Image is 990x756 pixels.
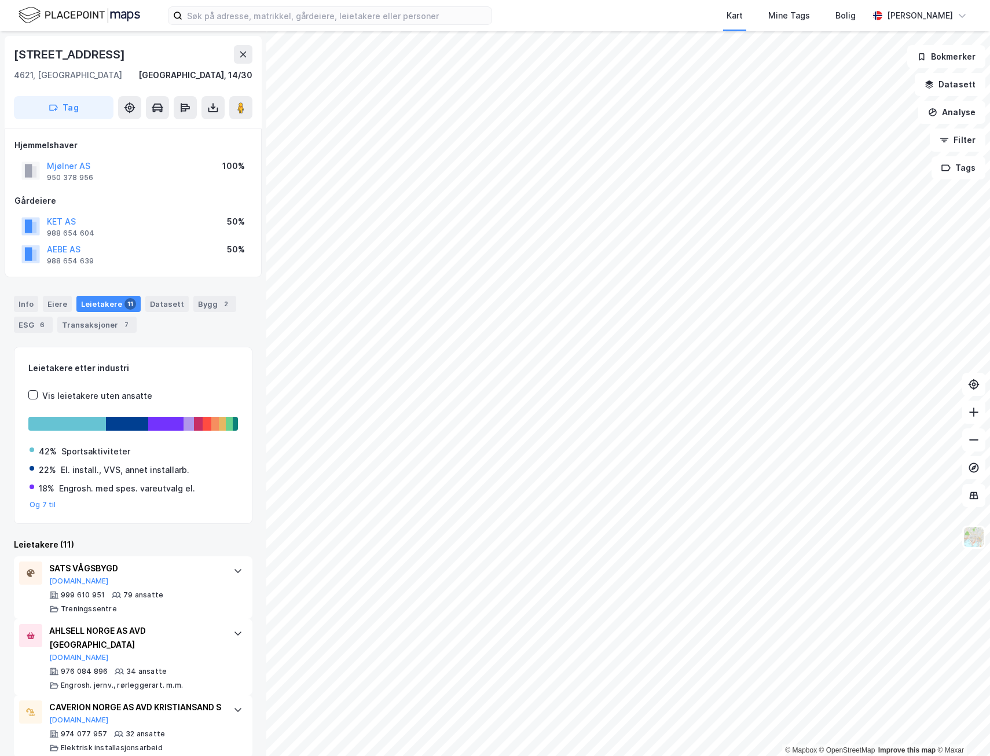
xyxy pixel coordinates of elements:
[61,681,183,690] div: Engrosh. jernv., rørleggerart. m.m.
[887,9,953,23] div: [PERSON_NAME]
[14,296,38,312] div: Info
[227,243,245,256] div: 50%
[59,482,195,496] div: Engrosh. med spes. vareutvalg el.
[222,159,245,173] div: 100%
[785,746,817,754] a: Mapbox
[963,526,985,548] img: Z
[39,463,56,477] div: 22%
[14,96,113,119] button: Tag
[30,500,56,509] button: Og 7 til
[138,68,252,82] div: [GEOGRAPHIC_DATA], 14/30
[49,624,222,652] div: AHLSELL NORGE AS AVD [GEOGRAPHIC_DATA]
[227,215,245,229] div: 50%
[727,9,743,23] div: Kart
[28,361,238,375] div: Leietakere etter industri
[145,296,189,312] div: Datasett
[47,256,94,266] div: 988 654 639
[193,296,236,312] div: Bygg
[61,590,105,600] div: 999 610 951
[47,229,94,238] div: 988 654 604
[14,45,127,64] div: [STREET_ADDRESS]
[182,7,492,24] input: Søk på adresse, matrikkel, gårdeiere, leietakere eller personer
[915,73,985,96] button: Datasett
[14,538,252,552] div: Leietakere (11)
[126,667,167,676] div: 34 ansatte
[61,463,189,477] div: El. install., VVS, annet installarb.
[918,101,985,124] button: Analyse
[61,604,117,614] div: Treningssentre
[42,389,152,403] div: Vis leietakere uten ansatte
[39,482,54,496] div: 18%
[49,562,222,575] div: SATS VÅGSBYGD
[930,129,985,152] button: Filter
[835,9,856,23] div: Bolig
[14,138,252,152] div: Hjemmelshaver
[49,715,109,725] button: [DOMAIN_NAME]
[57,317,137,333] div: Transaksjoner
[14,317,53,333] div: ESG
[19,5,140,25] img: logo.f888ab2527a4732fd821a326f86c7f29.svg
[932,156,985,179] button: Tags
[49,653,109,662] button: [DOMAIN_NAME]
[49,700,222,714] div: CAVERION NORGE AS AVD KRISTIANSAND S
[120,319,132,331] div: 7
[49,577,109,586] button: [DOMAIN_NAME]
[39,445,57,458] div: 42%
[220,298,232,310] div: 2
[61,445,130,458] div: Sportsaktiviteter
[43,296,72,312] div: Eiere
[36,319,48,331] div: 6
[932,700,990,756] iframe: Chat Widget
[61,667,108,676] div: 976 084 896
[126,729,165,739] div: 32 ansatte
[124,298,136,310] div: 11
[123,590,163,600] div: 79 ansatte
[47,173,93,182] div: 950 378 956
[61,729,107,739] div: 974 077 957
[14,194,252,208] div: Gårdeiere
[878,746,936,754] a: Improve this map
[14,68,122,82] div: 4621, [GEOGRAPHIC_DATA]
[819,746,875,754] a: OpenStreetMap
[768,9,810,23] div: Mine Tags
[61,743,163,753] div: Elektrisk installasjonsarbeid
[76,296,141,312] div: Leietakere
[907,45,985,68] button: Bokmerker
